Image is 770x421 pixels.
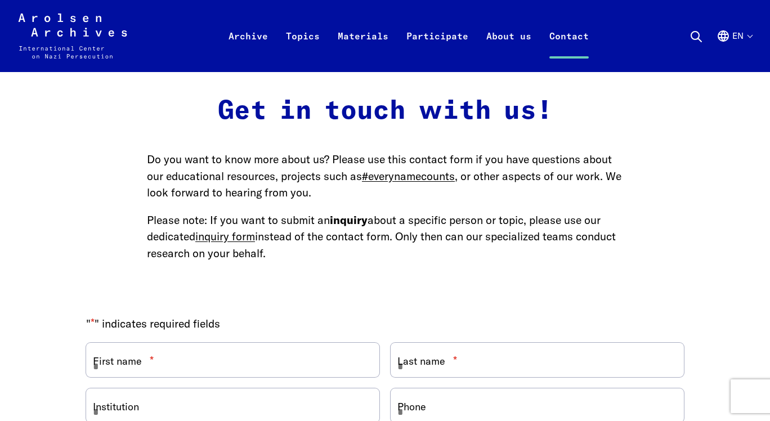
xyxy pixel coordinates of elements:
[220,14,598,59] nav: Primary
[397,27,477,72] a: Participate
[330,213,368,227] strong: inquiry
[220,27,277,72] a: Archive
[277,27,329,72] a: Topics
[477,27,540,72] a: About us
[147,96,623,127] h2: Get in touch with us!
[329,27,397,72] a: Materials
[86,315,684,332] p: " " indicates required fields
[362,169,455,183] a: #everynamecounts
[147,212,623,261] p: Please note: If you want to submit an about a specific person or topic, please use our dedicated ...
[195,229,255,243] a: inquiry form
[540,27,598,72] a: Contact
[717,29,752,70] button: English, language selection
[147,151,623,200] p: Do you want to know more about us? Please use this contact form if you have questions about our e...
